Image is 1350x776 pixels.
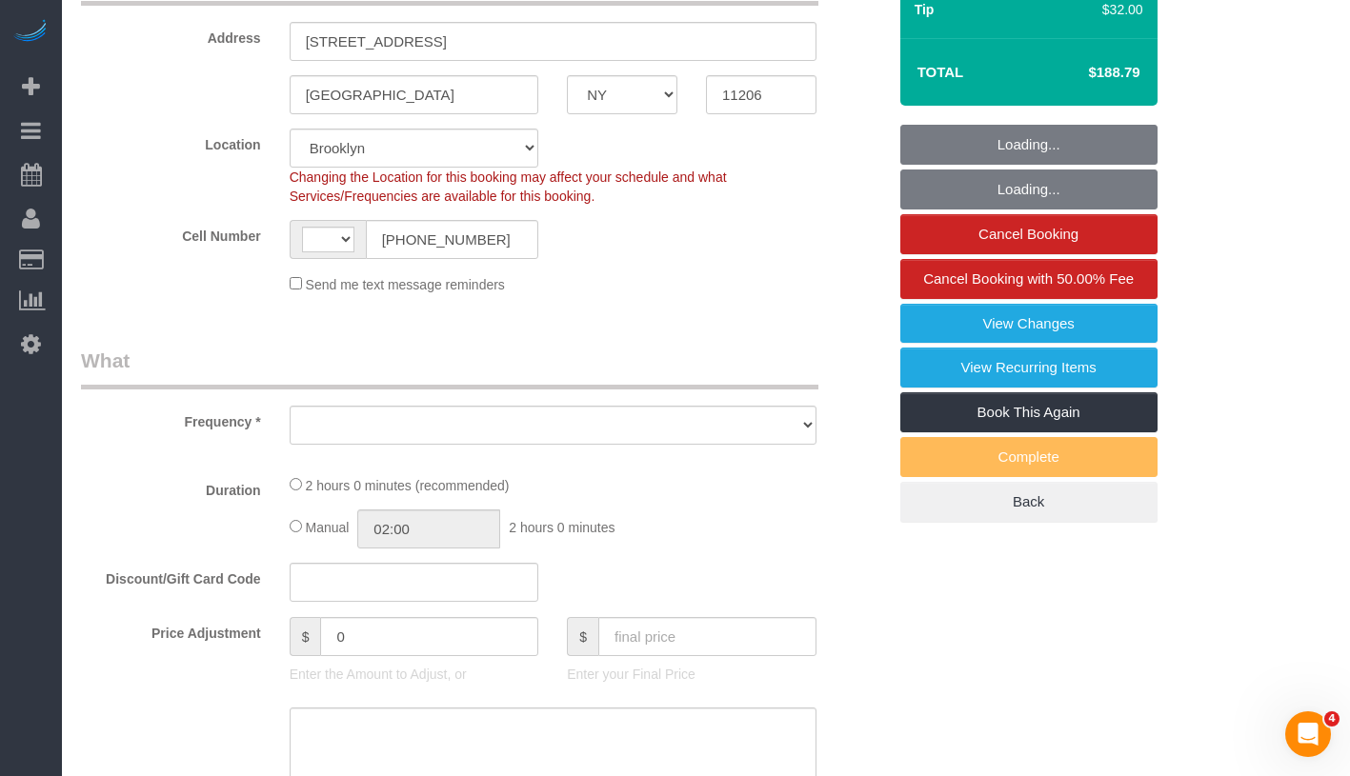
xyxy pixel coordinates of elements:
[900,348,1158,388] a: View Recurring Items
[900,214,1158,254] a: Cancel Booking
[67,220,275,246] label: Cell Number
[567,665,816,684] p: Enter your Final Price
[917,64,964,80] strong: Total
[67,617,275,643] label: Price Adjustment
[306,277,505,292] span: Send me text message reminders
[290,169,727,204] span: Changing the Location for this booking may affect your schedule and what Services/Frequencies are...
[67,406,275,431] label: Frequency *
[900,304,1158,344] a: View Changes
[290,617,321,656] span: $
[1285,711,1331,757] iframe: Intercom live chat
[900,482,1158,522] a: Back
[1031,65,1139,81] h4: $188.79
[1324,711,1340,726] span: 4
[567,617,598,656] span: $
[366,220,539,259] input: Cell Number
[900,392,1158,432] a: Book This Again
[67,22,275,48] label: Address
[67,474,275,500] label: Duration
[900,259,1158,299] a: Cancel Booking with 50.00% Fee
[706,75,816,114] input: Zip Code
[598,617,816,656] input: final price
[67,563,275,588] label: Discount/Gift Card Code
[923,270,1134,287] span: Cancel Booking with 50.00% Fee
[306,478,510,493] span: 2 hours 0 minutes (recommended)
[306,520,350,535] span: Manual
[290,665,539,684] p: Enter the Amount to Adjust, or
[509,520,615,535] span: 2 hours 0 minutes
[81,347,818,389] legend: What
[11,19,50,46] img: Automaid Logo
[290,75,539,114] input: City
[67,129,275,154] label: Location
